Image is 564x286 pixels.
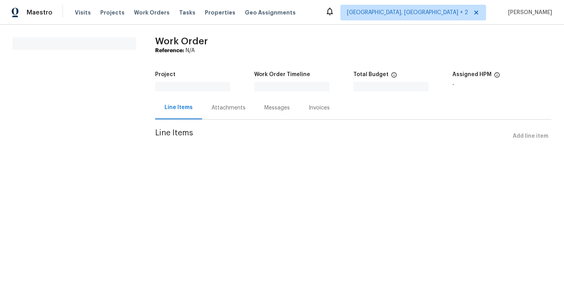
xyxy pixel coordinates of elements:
[391,72,397,82] span: The total cost of line items that have been proposed by Opendoor. This sum includes line items th...
[264,104,290,112] div: Messages
[452,72,492,77] h5: Assigned HPM
[155,36,208,46] span: Work Order
[27,9,52,16] span: Maestro
[347,9,468,16] span: [GEOGRAPHIC_DATA], [GEOGRAPHIC_DATA] + 2
[245,9,296,16] span: Geo Assignments
[505,9,552,16] span: [PERSON_NAME]
[155,72,175,77] h5: Project
[211,104,246,112] div: Attachments
[353,72,389,77] h5: Total Budget
[452,82,551,87] div: -
[155,129,510,144] span: Line Items
[100,9,125,16] span: Projects
[494,72,500,82] span: The hpm assigned to this work order.
[155,48,184,53] b: Reference:
[134,9,170,16] span: Work Orders
[75,9,91,16] span: Visits
[309,104,330,112] div: Invoices
[179,10,195,15] span: Tasks
[155,47,551,55] div: N/A
[254,72,310,77] h5: Work Order Timeline
[205,9,235,16] span: Properties
[164,104,193,111] div: Line Items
